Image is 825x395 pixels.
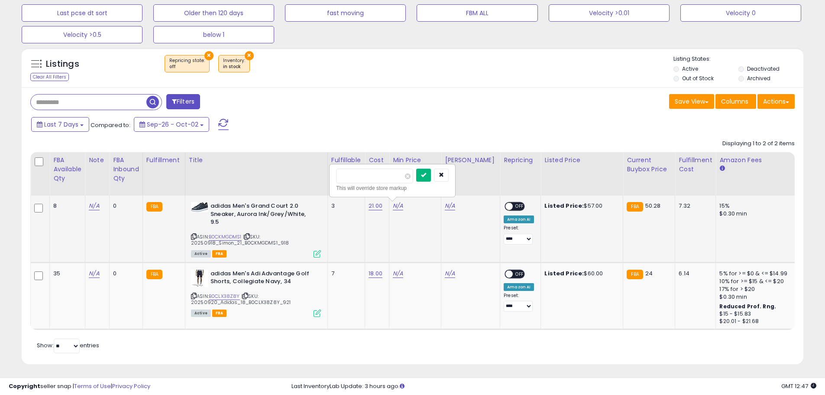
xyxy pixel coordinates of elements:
div: FBA inbound Qty [113,156,139,183]
a: N/A [445,202,455,210]
div: Fulfillable Quantity [331,156,361,174]
div: 0 [113,270,136,277]
div: ASIN: [191,202,321,257]
button: × [204,51,214,60]
img: 4120GWLYXIL._SL40_.jpg [191,202,208,212]
div: Clear All Filters [30,73,69,81]
div: Current Buybox Price [627,156,671,174]
span: OFF [513,270,527,277]
div: 7 [331,270,358,277]
button: FBM ALL [417,4,537,22]
a: B0CKMGDMS1 [209,233,242,241]
strong: Copyright [9,382,40,390]
div: 5% for >= $0 & <= $14.99 [719,270,791,277]
span: FBA [212,250,227,258]
span: Sep-26 - Oct-02 [147,120,198,129]
div: Preset: [504,225,534,245]
a: N/A [89,202,99,210]
small: FBA [146,202,162,212]
button: Velocity >0.01 [549,4,670,22]
div: Listed Price [544,156,619,165]
label: Out of Stock [682,75,714,82]
span: Show: entries [37,341,99,349]
button: Sep-26 - Oct-02 [134,117,209,132]
span: Last 7 Days [44,120,78,129]
span: All listings currently available for purchase on Amazon [191,310,211,317]
button: Save View [669,94,714,109]
div: 7.32 [679,202,709,210]
div: $20.01 - $21.68 [719,318,791,325]
div: This will override store markup [336,184,449,193]
div: 0 [113,202,136,210]
div: 8 [53,202,78,210]
div: Repricing [504,156,537,165]
div: Last InventoryLab Update: 3 hours ago. [291,382,816,391]
a: B0CLX38Z8Y [209,293,240,300]
div: Min Price [393,156,437,165]
div: 17% for > $20 [719,285,791,293]
b: Listed Price: [544,269,584,277]
a: 18.00 [369,269,382,278]
div: $15 - $15.83 [719,310,791,318]
h5: Listings [46,58,79,70]
div: seller snap | | [9,382,150,391]
div: 6.14 [679,270,709,277]
a: N/A [89,269,99,278]
div: Title [189,156,324,165]
a: N/A [393,269,403,278]
a: 21.00 [369,202,382,210]
b: Listed Price: [544,202,584,210]
span: | SKU: 20250918_Simon_21_B0CKMGDMS1_918 [191,233,289,246]
small: FBA [627,270,643,279]
div: 3 [331,202,358,210]
a: Privacy Policy [112,382,150,390]
small: Amazon Fees. [719,165,725,173]
div: Amazon AI [504,215,534,223]
a: N/A [445,269,455,278]
div: Displaying 1 to 2 of 2 items [722,140,795,148]
span: OFF [513,203,527,210]
div: 10% for >= $15 & <= $20 [719,277,791,285]
span: | SKU: 20250920_Adidas_18_B0CLX38Z8Y_921 [191,293,291,306]
button: Last 7 Days [31,117,89,132]
span: 50.28 [645,202,661,210]
span: Inventory : [223,57,245,70]
div: Amazon AI [504,283,534,291]
label: Archived [747,75,770,82]
button: Older then 120 days [153,4,274,22]
div: $0.30 min [719,293,791,301]
div: 35 [53,270,78,277]
p: Listing States: [673,55,803,63]
span: Repricing state : [169,57,205,70]
div: [PERSON_NAME] [445,156,496,165]
button: Last pcse dt sort [22,4,142,22]
div: in stock [223,64,245,70]
div: $57.00 [544,202,616,210]
span: FBA [212,310,227,317]
div: FBA Available Qty [53,156,81,183]
button: × [245,51,254,60]
small: FBA [627,202,643,212]
div: $60.00 [544,270,616,277]
button: below 1 [153,26,274,43]
button: Filters [166,94,200,109]
div: $0.30 min [719,210,791,218]
div: Cost [369,156,385,165]
button: Velocity 0 [680,4,801,22]
img: 31C4LjxDUGL._SL40_.jpg [191,270,208,287]
button: Actions [757,94,795,109]
b: adidas Men's Adi Advantage Golf Shorts, Collegiate Navy, 34 [210,270,316,288]
b: adidas Men's Grand Court 2.0 Sneaker, Aurora Ink/Grey/White, 9.5 [210,202,316,229]
button: Columns [715,94,756,109]
button: fast moving [285,4,406,22]
a: Terms of Use [74,382,111,390]
a: N/A [393,202,403,210]
label: Active [682,65,698,72]
div: off [169,64,205,70]
div: Amazon Fees [719,156,794,165]
div: Fulfillment Cost [679,156,712,174]
b: Reduced Prof. Rng. [719,303,776,310]
span: Columns [721,97,748,106]
button: Velocity >0.5 [22,26,142,43]
span: Compared to: [91,121,130,129]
